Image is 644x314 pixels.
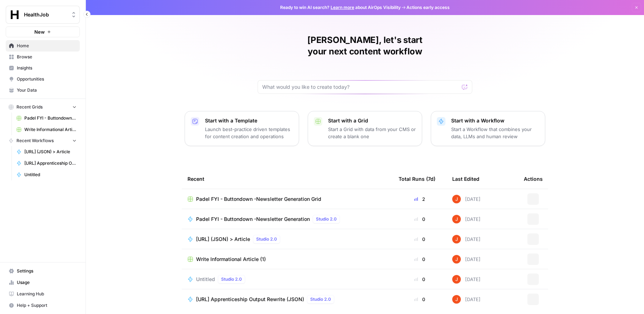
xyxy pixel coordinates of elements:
a: UntitledStudio 2.0 [187,275,387,284]
a: Write Informational Article (1) [13,124,80,135]
span: Your Data [17,87,77,93]
span: Opportunities [17,76,77,82]
span: Learning Hub [17,291,77,297]
div: [DATE] [452,215,480,223]
span: Untitled [24,172,77,178]
span: Help + Support [17,302,77,309]
p: Start a Grid with data from your CMS or create a blank one [328,126,416,140]
a: Untitled [13,169,80,180]
img: h785y6s5ijaobq0cc3c4ue3ac79y [452,195,461,203]
img: h785y6s5ijaobq0cc3c4ue3ac79y [452,275,461,284]
div: Actions [524,169,543,189]
span: Browse [17,54,77,60]
span: Insights [17,65,77,71]
button: Recent Workflows [6,135,80,146]
button: Start with a GridStart a Grid with data from your CMS or create a blank one [308,111,422,146]
span: Write Informational Article (1) [24,126,77,133]
div: 0 [399,236,441,243]
p: Launch best-practice driven templates for content creation and operations [205,126,293,140]
div: Last Edited [452,169,479,189]
img: h785y6s5ijaobq0cc3c4ue3ac79y [452,235,461,243]
p: Start with a Workflow [451,117,539,124]
a: Padel FYI - Buttondown -Newsletter Generation Grid [13,112,80,124]
input: What would you like to create today? [262,83,459,91]
span: [URL] (JSON) > Article [196,236,250,243]
span: Usage [17,279,77,286]
a: Your Data [6,84,80,96]
span: Padel FYI - Buttondown -Newsletter Generation Grid [196,195,321,203]
div: [DATE] [452,235,480,243]
img: HealthJob Logo [8,8,21,21]
div: 0 [399,216,441,223]
div: [DATE] [452,295,480,304]
div: Recent [187,169,387,189]
span: Ready to win AI search? about AirOps Visibility [280,4,401,11]
a: Insights [6,62,80,74]
a: Opportunities [6,73,80,85]
img: h785y6s5ijaobq0cc3c4ue3ac79y [452,295,461,304]
a: [URL] Apprenticeship Output Rewrite (JSON) [13,158,80,169]
a: Settings [6,265,80,277]
a: Home [6,40,80,52]
div: 2 [399,195,441,203]
a: [URL] (JSON) > Article [13,146,80,158]
span: New [34,28,45,35]
span: HealthJob [24,11,67,18]
div: 0 [399,276,441,283]
a: [URL] Apprenticeship Output Rewrite (JSON)Studio 2.0 [187,295,387,304]
a: Padel FYI - Buttondown -Newsletter GenerationStudio 2.0 [187,215,387,223]
button: Recent Grids [6,102,80,112]
div: [DATE] [452,195,480,203]
button: Workspace: HealthJob [6,6,80,24]
span: Home [17,43,77,49]
div: 0 [399,256,441,263]
p: Start with a Template [205,117,293,124]
div: [DATE] [452,275,480,284]
button: Start with a TemplateLaunch best-practice driven templates for content creation and operations [185,111,299,146]
span: Padel FYI - Buttondown -Newsletter Generation [196,216,310,223]
div: Total Runs (7d) [399,169,435,189]
p: Start with a Grid [328,117,416,124]
div: [DATE] [452,255,480,264]
span: Studio 2.0 [221,276,242,282]
span: Studio 2.0 [310,296,331,303]
p: Start a Workflow that combines your data, LLMs and human review [451,126,539,140]
span: [URL] Apprenticeship Output Rewrite (JSON) [196,296,304,303]
img: h785y6s5ijaobq0cc3c4ue3ac79y [452,215,461,223]
span: Recent Workflows [16,137,54,144]
span: Settings [17,268,77,274]
div: 0 [399,296,441,303]
span: Studio 2.0 [316,216,337,222]
a: Padel FYI - Buttondown -Newsletter Generation Grid [187,195,387,203]
span: Actions early access [406,4,450,11]
span: Studio 2.0 [256,236,277,242]
button: Start with a WorkflowStart a Workflow that combines your data, LLMs and human review [431,111,545,146]
button: Help + Support [6,300,80,311]
span: Write Informational Article (1) [196,256,266,263]
span: Untitled [196,276,215,283]
a: Learning Hub [6,288,80,300]
a: Usage [6,277,80,288]
a: Browse [6,51,80,63]
span: [URL] (JSON) > Article [24,149,77,155]
span: [URL] Apprenticeship Output Rewrite (JSON) [24,160,77,166]
span: Recent Grids [16,104,43,110]
a: Write Informational Article (1) [187,256,387,263]
button: New [6,26,80,37]
img: h785y6s5ijaobq0cc3c4ue3ac79y [452,255,461,264]
a: Learn more [331,5,354,10]
a: [URL] (JSON) > ArticleStudio 2.0 [187,235,387,243]
span: Padel FYI - Buttondown -Newsletter Generation Grid [24,115,77,121]
h1: [PERSON_NAME], let's start your next content workflow [258,34,472,57]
